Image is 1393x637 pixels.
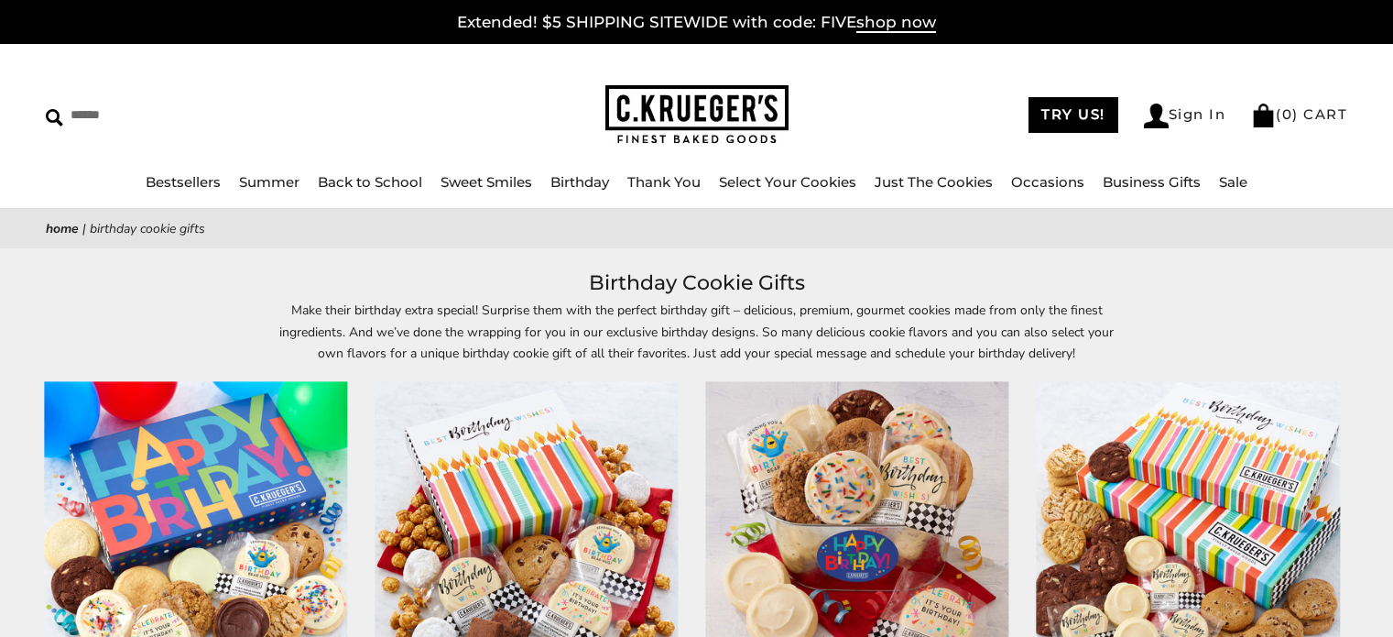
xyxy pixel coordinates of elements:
nav: breadcrumbs [46,218,1347,239]
a: Occasions [1011,173,1084,191]
a: Select Your Cookies [719,173,856,191]
p: Make their birthday extra special! Surprise them with the perfect birthday gift – delicious, prem... [276,300,1118,363]
a: (0) CART [1251,105,1347,123]
a: Bestsellers [146,173,221,191]
span: | [82,220,86,237]
img: Bag [1251,104,1276,127]
a: TRY US! [1028,97,1118,133]
a: Just The Cookies [875,173,993,191]
span: shop now [856,13,936,33]
a: Extended! $5 SHIPPING SITEWIDE with code: FIVEshop now [457,13,936,33]
a: Business Gifts [1103,173,1201,191]
img: Account [1144,104,1169,128]
a: Sale [1219,173,1247,191]
h1: Birthday Cookie Gifts [73,267,1320,300]
span: Birthday Cookie Gifts [90,220,205,237]
img: C.KRUEGER'S [605,85,789,145]
a: Birthday [550,173,609,191]
a: Summer [239,173,299,191]
input: Search [46,101,354,129]
a: Back to School [318,173,422,191]
a: Sign In [1144,104,1226,128]
a: Thank You [627,173,701,191]
a: Sweet Smiles [441,173,532,191]
span: 0 [1282,105,1293,123]
img: Search [46,109,63,126]
a: Home [46,220,79,237]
